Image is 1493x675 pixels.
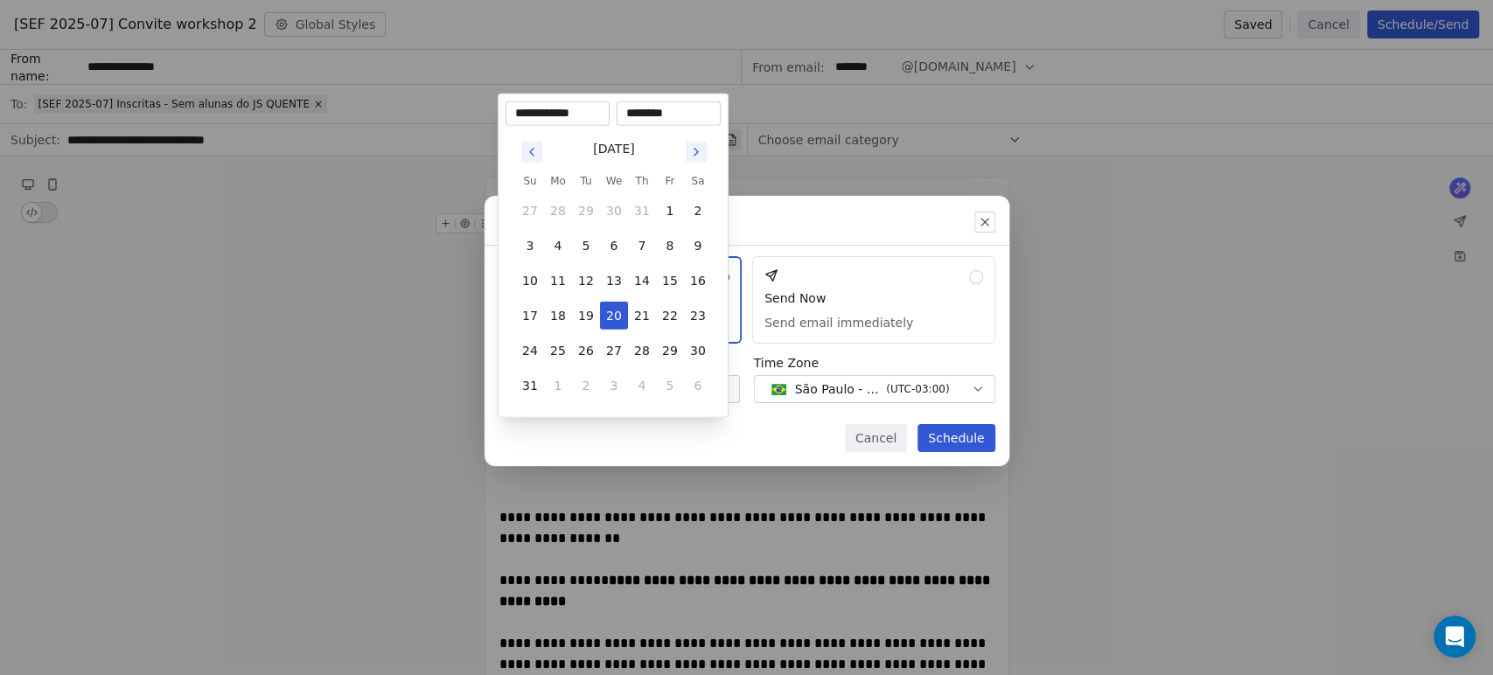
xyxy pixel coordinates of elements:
[516,267,544,295] button: 10
[600,267,628,295] button: 13
[628,372,656,400] button: 4
[572,302,600,330] button: 19
[516,372,544,400] button: 31
[544,267,572,295] button: 11
[684,232,712,260] button: 9
[544,302,572,330] button: 18
[656,197,684,225] button: 1
[544,337,572,365] button: 25
[684,267,712,295] button: 16
[516,337,544,365] button: 24
[684,302,712,330] button: 23
[656,302,684,330] button: 22
[600,172,628,190] th: Wednesday
[516,232,544,260] button: 3
[572,337,600,365] button: 26
[684,140,708,164] button: Go to next month
[600,232,628,260] button: 6
[572,232,600,260] button: 5
[600,337,628,365] button: 27
[656,337,684,365] button: 29
[628,232,656,260] button: 7
[516,172,544,190] th: Sunday
[572,372,600,400] button: 2
[628,337,656,365] button: 28
[544,172,572,190] th: Monday
[684,172,712,190] th: Saturday
[600,197,628,225] button: 30
[628,302,656,330] button: 21
[544,232,572,260] button: 4
[684,197,712,225] button: 2
[516,197,544,225] button: 27
[628,197,656,225] button: 31
[684,372,712,400] button: 6
[572,267,600,295] button: 12
[544,197,572,225] button: 28
[572,172,600,190] th: Tuesday
[656,372,684,400] button: 5
[628,172,656,190] th: Thursday
[656,232,684,260] button: 8
[656,267,684,295] button: 15
[544,372,572,400] button: 1
[593,140,634,158] div: [DATE]
[684,337,712,365] button: 30
[628,267,656,295] button: 14
[516,302,544,330] button: 17
[600,302,628,330] button: 20
[572,197,600,225] button: 29
[600,372,628,400] button: 3
[656,172,684,190] th: Friday
[520,140,544,164] button: Go to previous month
